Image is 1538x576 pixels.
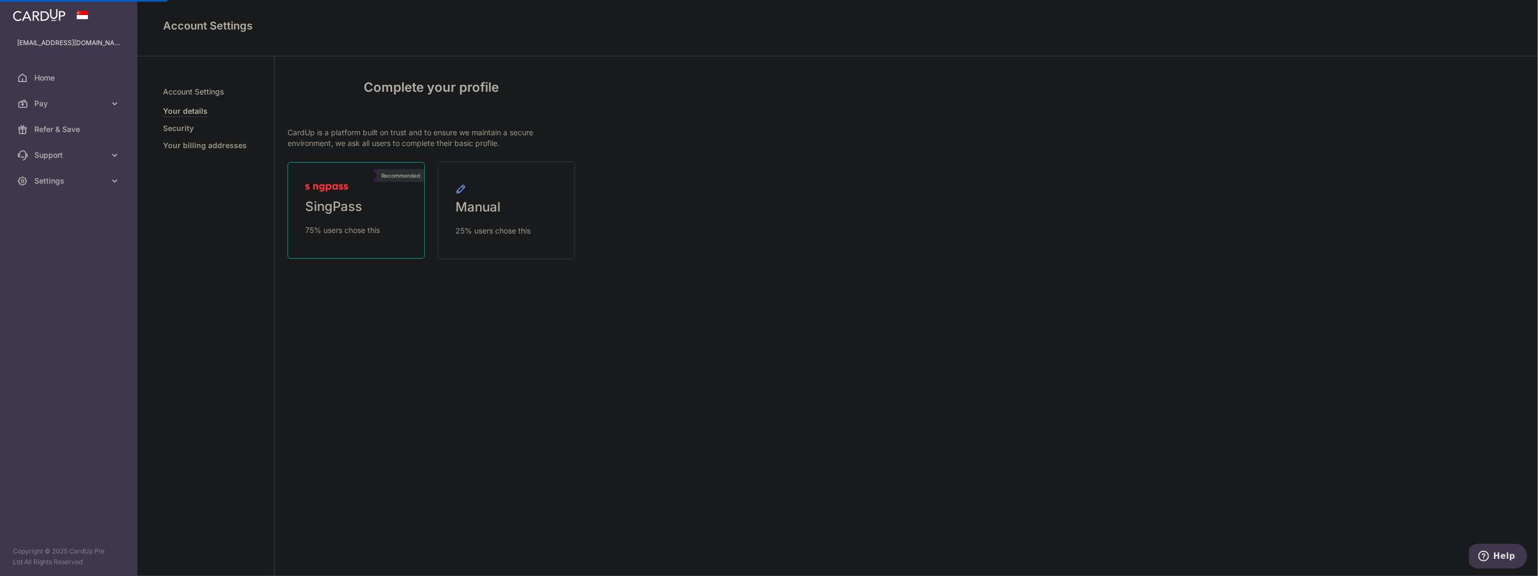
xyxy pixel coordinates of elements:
span: Manual [455,199,501,216]
span: SingPass [305,198,362,215]
p: Account Settings [163,86,248,97]
img: CardUp [13,9,65,21]
a: Your billing addresses [163,140,247,151]
a: Your details [163,106,208,116]
div: Recommended [377,169,424,182]
img: MyInfoLogo [305,184,348,192]
span: Refer & Save [34,124,105,135]
span: Help [24,8,46,17]
p: [EMAIL_ADDRESS][DOMAIN_NAME] [17,38,120,48]
span: Home [34,72,105,83]
span: Support [34,150,105,161]
a: Recommended SingPass 75% users chose this [288,162,425,259]
a: Manual 25% users chose this [438,162,575,259]
span: 75% users chose this [305,224,380,237]
h4: Account Settings [163,17,1512,34]
span: Settings [34,176,105,186]
iframe: Opens a widget where you can find more information [1469,544,1527,571]
span: 25% users chose this [455,224,531,237]
span: Pay [34,98,105,109]
a: Security [163,123,194,134]
h4: Complete your profile [288,78,575,97]
p: CardUp is a platform built on trust and to ensure we maintain a secure environment, we ask all us... [288,127,575,149]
